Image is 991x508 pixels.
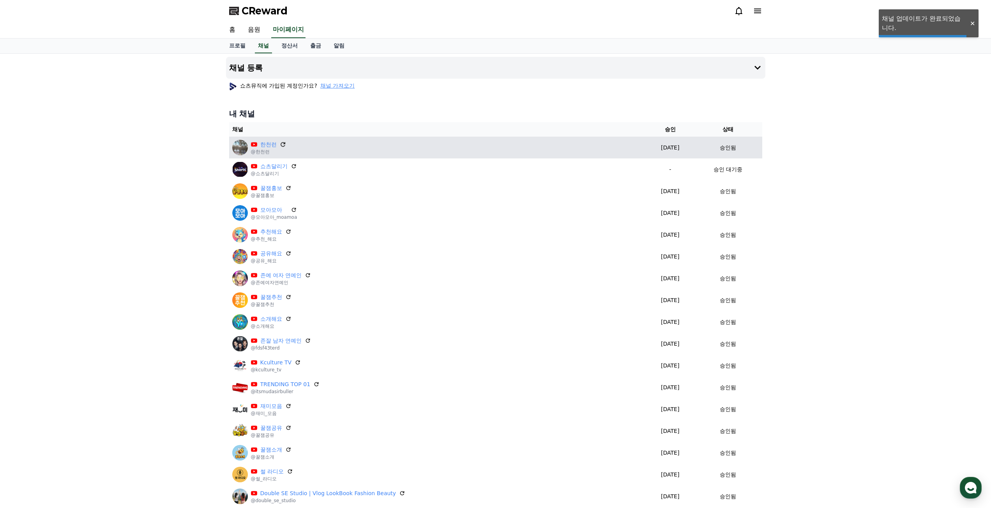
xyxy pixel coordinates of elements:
img: 재미모음 [232,401,248,417]
p: [DATE] [650,405,691,413]
p: [DATE] [650,362,691,370]
img: 꿀잼소개 [232,445,248,461]
a: 추천해요 [260,228,282,236]
a: 꿀잼추천 [260,293,282,301]
img: 한천런 [232,140,248,155]
img: Kculture TV [232,358,248,373]
p: @double_se_studio [251,497,406,504]
p: 승인됨 [720,253,736,261]
img: profile [229,83,237,90]
p: 승인됨 [720,209,736,217]
p: @꿀잼소개 [251,454,291,460]
p: @fdsf43terd [251,345,311,351]
a: 홈 [223,22,242,38]
p: 승인됨 [720,383,736,392]
p: @모아모아_moamoa [251,214,297,220]
p: @꿀잼공유 [251,432,291,438]
p: @공유_해요 [251,258,291,264]
p: 승인 대기중 [714,165,742,174]
a: 정산서 [275,39,304,53]
p: [DATE] [650,427,691,435]
img: 꿀잼홍보 [232,183,248,199]
p: 승인됨 [720,471,736,479]
button: 채널 등록 [226,57,765,79]
p: [DATE] [650,209,691,217]
img: Double SE Studio | Vlog LookBook Fashion Beauty [232,489,248,504]
a: 프로필 [223,39,252,53]
img: 썰 라디오 [232,467,248,482]
p: 승인됨 [720,340,736,348]
p: 승인됨 [720,187,736,195]
span: 대화 [71,259,81,265]
p: @존예여자연예인 [251,279,311,286]
p: [DATE] [650,318,691,326]
a: 채널 [255,39,272,53]
p: 승인됨 [720,144,736,152]
p: @꿀잼홍보 [251,192,291,199]
a: 존잘 남자 연예인 [260,337,302,345]
p: [DATE] [650,383,691,392]
img: TRENDING TOP 01 [232,380,248,395]
p: 승인됨 [720,449,736,457]
a: 존예 여자 연예인 [260,271,302,279]
a: 대화 [51,247,101,266]
img: 존예 여자 연예인 [232,271,248,286]
a: 소개해요 [260,315,282,323]
p: 쇼츠뮤직에 가입된 계정인가요? [229,82,355,90]
img: 꿀잼추천 [232,292,248,308]
p: 승인됨 [720,318,736,326]
a: 모아모아 [260,206,288,214]
img: 공유해요 [232,249,248,264]
p: 승인됨 [720,296,736,304]
th: 상태 [694,122,762,137]
a: 꿀잼소개 [260,446,282,454]
p: 승인됨 [720,274,736,283]
p: @소개해요 [251,323,291,329]
a: 한천런 [260,141,277,149]
p: @kculture_tv [251,367,301,373]
p: - [650,165,691,174]
p: @썰_라디오 [251,476,293,482]
th: 승인 [647,122,694,137]
p: [DATE] [650,231,691,239]
p: [DATE] [650,187,691,195]
img: 쇼츠달리기 [232,162,248,177]
a: 썰 라디오 [260,468,284,476]
a: Double SE Studio | Vlog LookBook Fashion Beauty [260,489,396,497]
p: 승인됨 [720,231,736,239]
a: 꿀잼홍보 [260,184,282,192]
h4: 채널 등록 [229,63,263,72]
p: @재미_모음 [251,410,291,417]
button: 채널 가져오기 [320,82,355,90]
p: [DATE] [650,296,691,304]
p: @한천런 [251,149,286,155]
p: [DATE] [650,274,691,283]
a: 알림 [327,39,351,53]
p: [DATE] [650,492,691,501]
a: 홈 [2,247,51,266]
a: 출금 [304,39,327,53]
p: @쇼츠달리기 [251,171,297,177]
p: @추천_해요 [251,236,291,242]
p: [DATE] [650,253,691,261]
p: [DATE] [650,144,691,152]
p: [DATE] [650,449,691,457]
p: [DATE] [650,471,691,479]
p: 승인됨 [720,362,736,370]
a: 설정 [101,247,150,266]
a: 쇼츠달리기 [260,162,288,171]
a: 음원 [242,22,267,38]
span: CReward [242,5,288,17]
img: 꿀잼공유 [232,423,248,439]
p: 승인됨 [720,427,736,435]
p: @꿀잼추천 [251,301,291,308]
a: TRENDING TOP 01 [260,380,311,388]
p: [DATE] [650,340,691,348]
span: 설정 [120,258,130,265]
span: 홈 [25,258,29,265]
a: 공유해요 [260,250,282,258]
img: 소개해요 [232,314,248,330]
a: CReward [229,5,288,17]
p: 승인됨 [720,492,736,501]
